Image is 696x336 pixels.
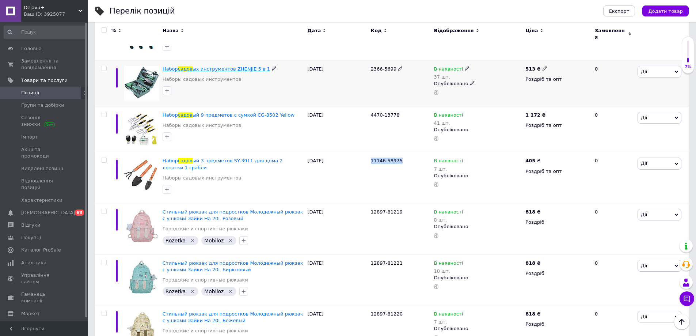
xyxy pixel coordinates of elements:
[434,27,473,34] span: Відображення
[525,219,589,226] div: Роздріб
[525,311,540,317] div: ₴
[21,310,40,317] span: Маркет
[590,60,636,106] div: 0
[434,260,463,268] span: В наявності
[163,122,241,129] a: Наборы садовых инструментов
[24,11,88,18] div: Ваш ID: 3925077
[306,254,369,305] div: [DATE]
[110,7,175,15] div: Перелік позицій
[163,158,283,170] a: Наборсадовый 3 предметов SY-3911 для дома 2 лопатки 1 грабли
[190,288,195,294] svg: Видалити мітку
[178,66,193,72] span: садов
[642,5,689,16] button: Додати товар
[163,260,303,272] a: Стильный рюкзак для подростков Молодежный рюкзак с ушками Зайки На 20L Бирюзовый
[204,238,224,243] span: Mobiloz
[228,288,233,294] svg: Видалити мітку
[124,66,159,101] img: Набор садовых инструментов ZHENJIE 5 в 1
[371,158,403,163] span: 11146-58975
[163,27,179,34] span: Назва
[124,112,159,147] img: Набор садовый 9 предметов с сумкой CG-8502 Yellow
[163,112,294,118] a: Наборсадовый 9 предметов с сумкой CG-8502 Yellow
[21,146,68,159] span: Акції та промокоди
[525,66,535,72] b: 513
[525,321,589,328] div: Роздріб
[434,66,463,74] span: В наявності
[178,158,193,163] span: садов
[163,158,178,163] span: Набор
[371,27,382,34] span: Код
[434,311,463,319] span: В наявності
[21,234,41,241] span: Покупці
[124,209,159,243] img: Стильный рюкзак для подростков Молодежный рюкзак с ушками Зайки На 20L Розовый
[609,8,630,14] span: Експорт
[590,203,636,254] div: 0
[371,311,403,317] span: 12897-81220
[590,254,636,305] div: 0
[641,314,647,319] span: Дії
[163,277,248,283] a: Городские и спортивные рюкзаки
[228,238,233,243] svg: Видалити мітку
[434,217,463,223] div: 8 шт.
[674,314,689,329] button: Наверх
[21,247,61,253] span: Каталог ProSale
[371,209,403,215] span: 12897-81219
[525,209,535,215] b: 818
[434,127,522,133] div: Опубліковано
[641,115,647,120] span: Дії
[308,27,321,34] span: Дата
[525,122,589,129] div: Роздріб та опт
[682,64,694,69] div: 7%
[641,212,647,217] span: Дії
[21,260,46,266] span: Аналітика
[21,197,62,204] span: Характеристики
[590,152,636,203] div: 0
[124,158,159,192] img: Набор садовый 3 предметов SY-3911 для дома 2 лопатки 1 грабли
[163,66,270,72] a: Наборсадовых инструментов ZHENJIE 5 в 1
[163,112,178,118] span: Набор
[163,328,248,334] a: Городские и спортивные рюкзаки
[434,166,463,172] div: 7 шт.
[434,173,522,179] div: Опубліковано
[124,260,159,295] img: Стильный рюкзак для подростков Молодежный рюкзак с ушками Зайки На 20L Бирюзовый
[21,134,38,140] span: Імпорт
[166,288,186,294] span: Rozetka
[525,158,535,163] b: 405
[306,60,369,106] div: [DATE]
[525,76,589,83] div: Роздріб та опт
[641,263,647,268] span: Дії
[590,106,636,152] div: 0
[163,209,303,221] a: Стильный рюкзак для подростков Молодежный рюкзак с ушками Зайки На 20L Розовый
[603,5,635,16] button: Експорт
[371,66,397,72] span: 2366-5699
[21,291,68,304] span: Гаманець компанії
[595,27,626,41] span: Замовлення
[680,291,694,306] button: Чат з покупцем
[163,175,241,181] a: Наборы садовых инструментов
[163,158,283,170] span: ый 3 предметов SY-3911 для дома 2 лопатки 1 грабли
[21,58,68,71] span: Замовлення та повідомлення
[21,165,63,172] span: Видалені позиції
[525,311,535,317] b: 818
[434,120,463,126] div: 41 шт.
[525,260,540,267] div: ₴
[21,209,75,216] span: [DEMOGRAPHIC_DATA]
[641,69,647,74] span: Дії
[21,272,68,285] span: Управління сайтом
[21,45,42,52] span: Головна
[525,112,545,118] div: ₴
[178,112,193,118] span: садов
[371,112,400,118] span: 4470-13778
[434,209,463,217] span: В наявності
[306,106,369,152] div: [DATE]
[163,66,178,72] span: Набор
[193,66,270,72] span: ых инструментов ZHENJIE 5 в 1
[21,102,64,109] span: Групи та добірки
[434,319,463,325] div: 7 шт.
[75,209,84,216] span: 68
[166,238,186,243] span: Rozetka
[434,158,463,166] span: В наявності
[434,223,522,230] div: Опубліковано
[525,27,538,34] span: Ціна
